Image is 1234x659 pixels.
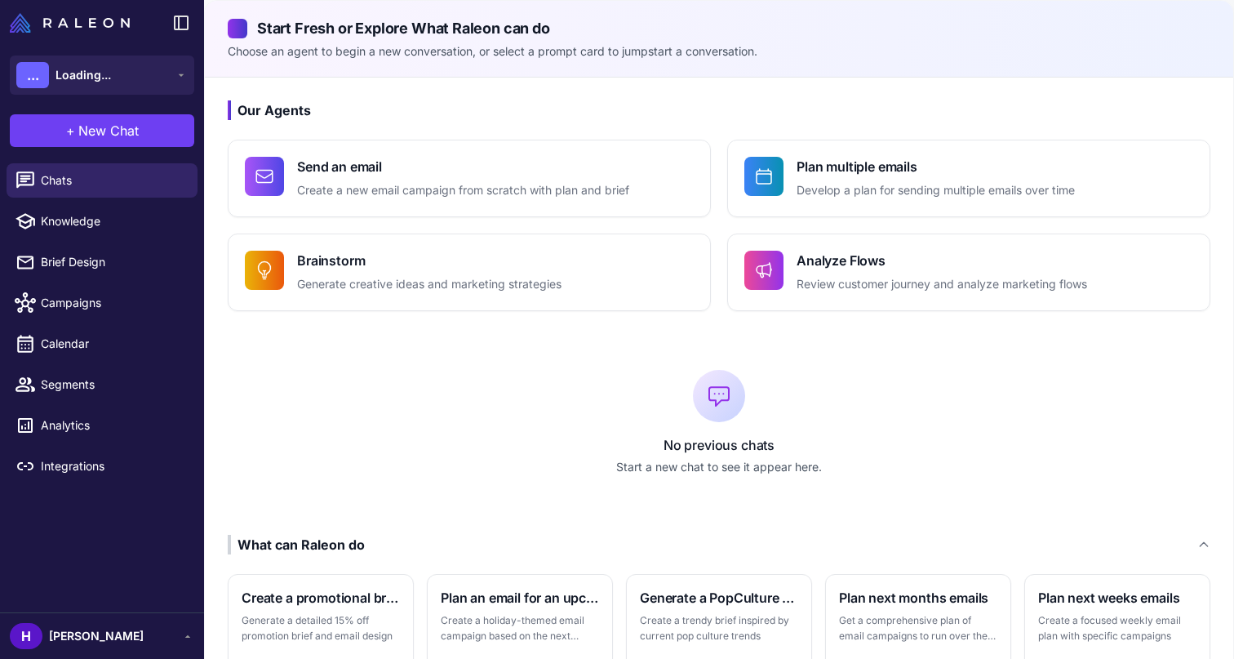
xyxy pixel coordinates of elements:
[297,157,629,176] h4: Send an email
[242,612,400,644] p: Generate a detailed 15% off promotion brief and email design
[228,42,1210,60] p: Choose an agent to begin a new conversation, or select a prompt card to jumpstart a conversation.
[16,62,49,88] div: ...
[797,251,1087,270] h4: Analyze Flows
[228,458,1210,476] p: Start a new chat to see it appear here.
[1038,588,1196,608] h3: Plan next weeks emails
[228,140,711,217] button: Send an emailCreate a new email campaign from scratch with plan and brief
[41,294,184,312] span: Campaigns
[7,163,198,198] a: Chats
[640,588,798,608] h3: Generate a PopCulture themed brief
[7,449,198,483] a: Integrations
[441,612,599,644] p: Create a holiday-themed email campaign based on the next major holiday
[41,171,184,189] span: Chats
[41,376,184,394] span: Segments
[228,535,365,554] div: What can Raleon do
[10,13,136,33] a: Raleon Logo
[41,457,184,475] span: Integrations
[228,435,1210,455] p: No previous chats
[10,623,42,649] div: H
[41,253,184,271] span: Brief Design
[228,234,711,311] button: BrainstormGenerate creative ideas and marketing strategies
[797,275,1087,294] p: Review customer journey and analyze marketing flows
[55,66,111,84] span: Loading...
[839,588,997,608] h3: Plan next months emails
[10,13,130,33] img: Raleon Logo
[1038,612,1196,644] p: Create a focused weekly email plan with specific campaigns
[7,286,198,320] a: Campaigns
[228,17,1210,39] h2: Start Fresh or Explore What Raleon can do
[727,234,1210,311] button: Analyze FlowsReview customer journey and analyze marketing flows
[7,408,198,443] a: Analytics
[7,204,198,238] a: Knowledge
[7,327,198,361] a: Calendar
[242,588,400,608] h3: Create a promotional brief and email
[839,612,997,644] p: Get a comprehensive plan of email campaigns to run over the next month
[797,157,1075,176] h4: Plan multiple emails
[66,121,75,140] span: +
[228,100,1210,120] h3: Our Agents
[640,612,798,644] p: Create a trendy brief inspired by current pop culture trends
[49,627,144,645] span: [PERSON_NAME]
[797,181,1075,200] p: Develop a plan for sending multiple emails over time
[297,251,562,270] h4: Brainstorm
[41,212,184,230] span: Knowledge
[41,335,184,353] span: Calendar
[7,245,198,279] a: Brief Design
[297,275,562,294] p: Generate creative ideas and marketing strategies
[7,367,198,402] a: Segments
[727,140,1210,217] button: Plan multiple emailsDevelop a plan for sending multiple emails over time
[297,181,629,200] p: Create a new email campaign from scratch with plan and brief
[441,588,599,608] h3: Plan an email for an upcoming holiday
[10,114,194,147] button: +New Chat
[10,56,194,95] button: ...Loading...
[41,416,184,434] span: Analytics
[78,121,139,140] span: New Chat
